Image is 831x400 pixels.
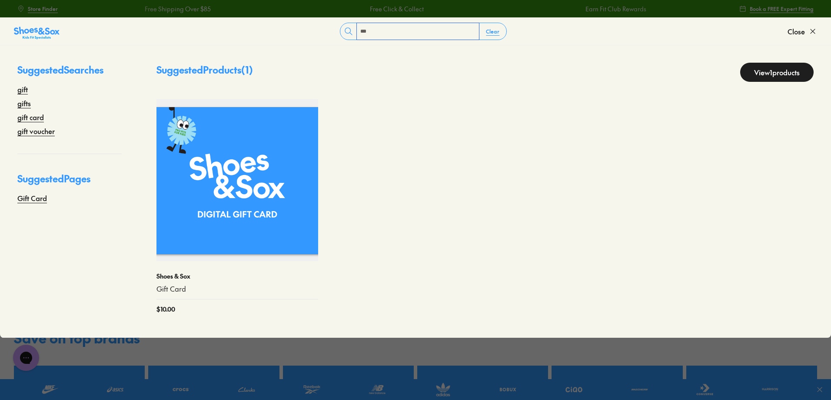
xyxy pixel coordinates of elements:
[788,22,817,41] button: Close
[156,272,318,281] p: Shoes & Sox
[740,63,814,82] a: View1products
[28,5,58,13] span: Store Finder
[788,26,805,37] span: Close
[9,342,43,374] iframe: Gorgias live chat messenger
[17,171,122,193] p: Suggested Pages
[739,1,814,17] a: Book a FREE Expert Fitting
[156,284,318,294] a: Gift Card
[156,305,175,314] span: $ 10.00
[14,24,60,38] a: Shoes &amp; Sox
[156,63,253,82] p: Suggested Products
[241,63,253,76] span: ( 1 )
[17,63,122,84] p: Suggested Searches
[17,112,44,122] a: gift card
[750,5,814,13] span: Book a FREE Expert Fitting
[17,1,58,17] a: Store Finder
[540,4,601,13] a: Earn Fit Club Rewards
[324,4,378,13] a: Free Click & Collect
[17,84,28,94] a: gift
[17,98,31,108] a: gifts
[99,4,165,13] a: Free Shipping Over $85
[17,193,47,203] a: Gift Card
[479,24,506,39] button: Clear
[17,126,55,136] a: gift voucher
[14,26,60,40] img: SNS_Logo_Responsive.svg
